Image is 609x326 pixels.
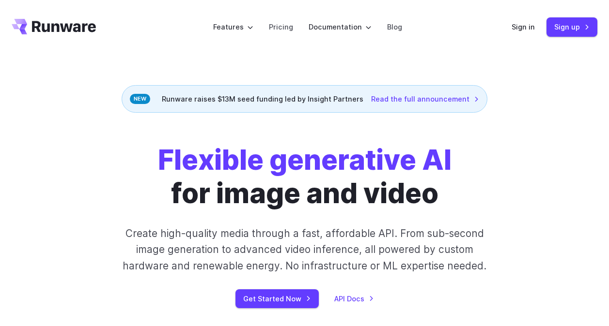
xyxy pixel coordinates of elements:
a: Get Started Now [235,289,319,308]
p: Create high-quality media through a fast, affordable API. From sub-second image generation to adv... [117,225,492,274]
label: Documentation [309,21,372,32]
strong: Flexible generative AI [158,143,452,177]
a: Blog [387,21,402,32]
a: API Docs [334,293,374,304]
label: Features [213,21,253,32]
a: Sign in [512,21,535,32]
a: Go to / [12,19,96,34]
a: Pricing [269,21,293,32]
a: Sign up [547,17,597,36]
a: Read the full announcement [371,93,479,104]
div: Runware raises $13M seed funding led by Insight Partners [122,85,487,113]
h1: for image and video [158,144,452,210]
